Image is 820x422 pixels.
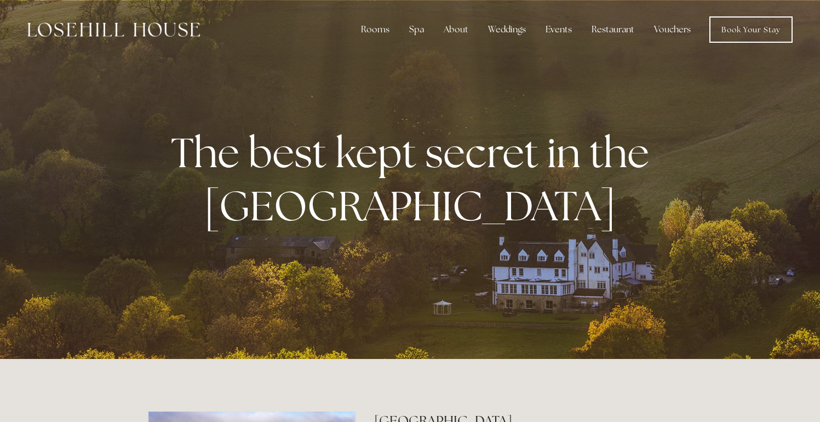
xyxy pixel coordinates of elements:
[709,16,793,43] a: Book Your Stay
[479,19,535,41] div: Weddings
[435,19,477,41] div: About
[171,126,658,233] strong: The best kept secret in the [GEOGRAPHIC_DATA]
[583,19,643,41] div: Restaurant
[645,19,699,41] a: Vouchers
[400,19,433,41] div: Spa
[352,19,398,41] div: Rooms
[537,19,581,41] div: Events
[27,22,200,37] img: Losehill House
